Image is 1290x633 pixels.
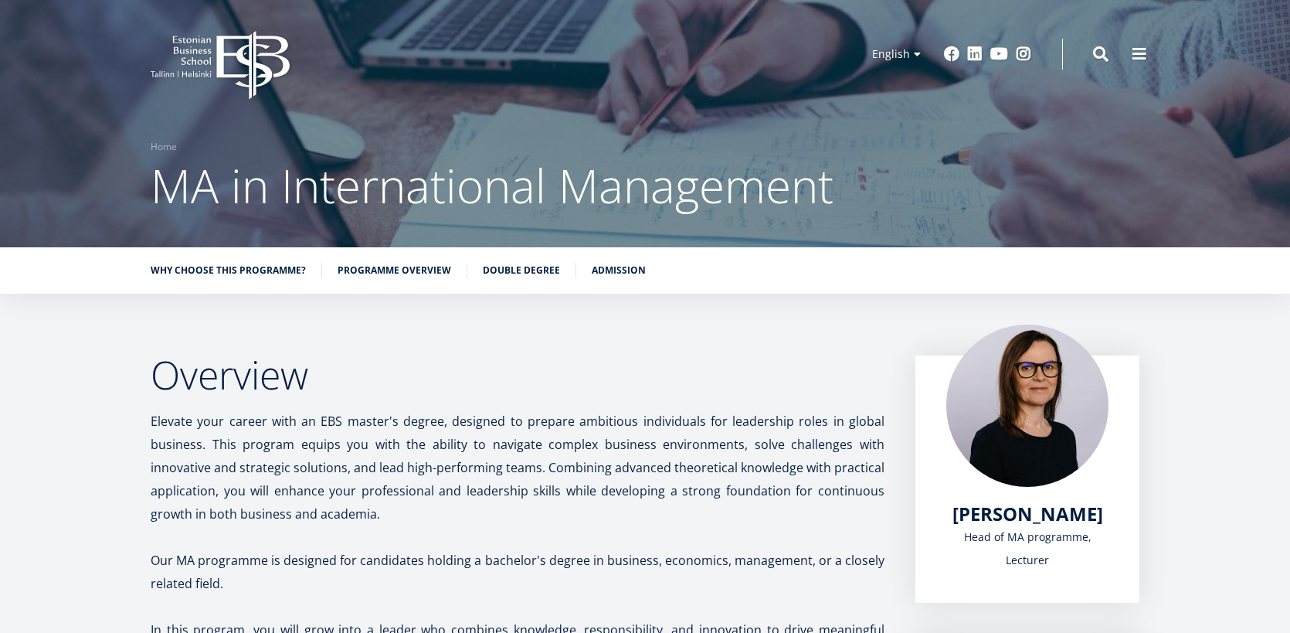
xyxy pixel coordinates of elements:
[990,46,1008,62] a: Youtube
[151,356,884,394] h2: Overview
[1016,46,1031,62] a: Instagram
[151,263,306,278] a: Why choose this programme?
[151,154,833,217] span: MA in International Management
[944,46,959,62] a: Facebook
[151,549,884,595] p: Our MA programme is designed for candidates holding a bachelor's degree in business, economics, m...
[952,502,1103,526] a: [PERSON_NAME]
[967,46,983,62] a: Linkedin
[946,526,1108,572] div: Head of MA programme, Lecturer
[151,139,177,155] a: Home
[952,501,1103,526] span: [PERSON_NAME]
[483,263,560,278] a: Double Degree
[592,263,646,278] a: Admission
[946,325,1108,487] img: Piret Masso
[338,263,451,278] a: Programme overview
[151,413,884,522] span: Elevate your career with an EBS master's degree, designed to prepare ambitious individuals for le...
